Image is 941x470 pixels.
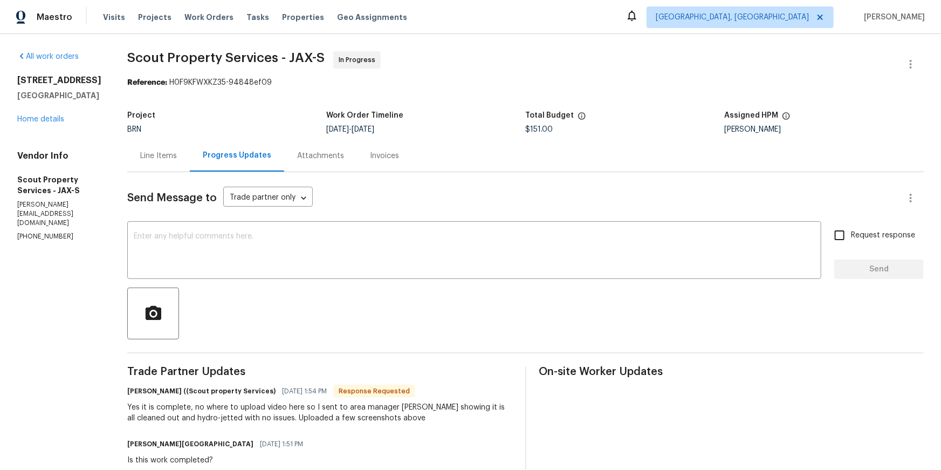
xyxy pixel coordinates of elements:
[17,200,101,228] p: [PERSON_NAME][EMAIL_ADDRESS][DOMAIN_NAME]
[860,12,925,23] span: [PERSON_NAME]
[282,12,324,23] span: Properties
[334,386,414,397] span: Response Requested
[184,12,233,23] span: Work Orders
[17,151,101,161] h4: Vendor Info
[297,151,344,161] div: Attachments
[127,126,141,133] span: BRN
[17,174,101,196] h5: Scout Property Services - JAX-S
[326,126,374,133] span: -
[370,151,399,161] div: Invoices
[17,53,79,60] a: All work orders
[725,126,924,133] div: [PERSON_NAME]
[127,193,217,203] span: Send Message to
[539,366,924,377] span: On-site Worker Updates
[282,386,327,397] span: [DATE] 1:54 PM
[223,189,313,207] div: Trade partner only
[17,232,101,241] p: [PHONE_NUMBER]
[526,126,553,133] span: $151.00
[138,12,171,23] span: Projects
[17,75,101,86] h2: [STREET_ADDRESS]
[352,126,374,133] span: [DATE]
[127,386,276,397] h6: [PERSON_NAME] ((Scout property Services)
[127,79,167,86] b: Reference:
[37,12,72,23] span: Maestro
[127,455,310,466] div: Is this work completed?
[260,439,303,449] span: [DATE] 1:51 PM
[17,115,64,123] a: Home details
[203,150,271,161] div: Progress Updates
[127,402,512,424] div: Yes it is complete, no where to upload video here so I sent to area manager [PERSON_NAME] showing...
[526,112,574,119] h5: Total Budget
[127,112,155,119] h5: Project
[127,439,253,449] h6: [PERSON_NAME][GEOGRAPHIC_DATA]
[578,112,586,126] span: The total cost of line items that have been proposed by Opendoor. This sum includes line items th...
[127,51,325,64] span: Scout Property Services - JAX-S
[17,90,101,101] h5: [GEOGRAPHIC_DATA]
[337,12,407,23] span: Geo Assignments
[127,77,924,88] div: H0F9KFWXKZ35-94848ef09
[656,12,809,23] span: [GEOGRAPHIC_DATA], [GEOGRAPHIC_DATA]
[782,112,791,126] span: The hpm assigned to this work order.
[339,55,380,65] span: In Progress
[326,126,349,133] span: [DATE]
[725,112,779,119] h5: Assigned HPM
[851,230,915,241] span: Request response
[140,151,177,161] div: Line Items
[127,366,512,377] span: Trade Partner Updates
[103,12,125,23] span: Visits
[246,13,269,21] span: Tasks
[326,112,403,119] h5: Work Order Timeline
